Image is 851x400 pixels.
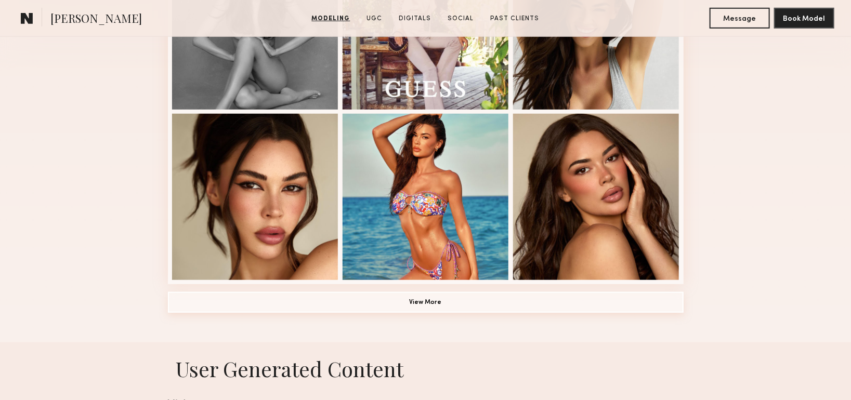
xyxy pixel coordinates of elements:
[308,14,355,23] a: Modeling
[774,8,834,29] button: Book Model
[487,14,544,23] a: Past Clients
[168,292,684,313] button: View More
[444,14,478,23] a: Social
[363,14,387,23] a: UGC
[395,14,436,23] a: Digitals
[50,10,142,29] span: [PERSON_NAME]
[774,14,834,22] a: Book Model
[710,8,770,29] button: Message
[160,355,692,382] h1: User Generated Content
